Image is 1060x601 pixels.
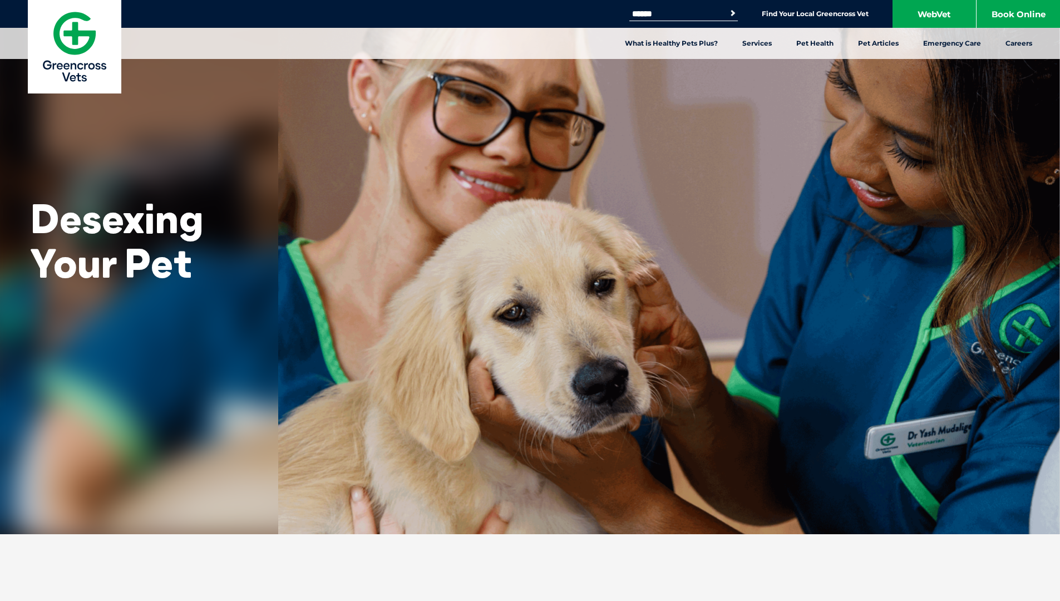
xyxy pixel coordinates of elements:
a: Emergency Care [911,28,993,59]
a: Find Your Local Greencross Vet [762,9,869,18]
a: Pet Articles [846,28,911,59]
h1: Desexing Your Pet [31,196,248,284]
a: Pet Health [784,28,846,59]
a: What is Healthy Pets Plus? [613,28,730,59]
a: Careers [993,28,1044,59]
button: Search [727,8,738,19]
a: Services [730,28,784,59]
